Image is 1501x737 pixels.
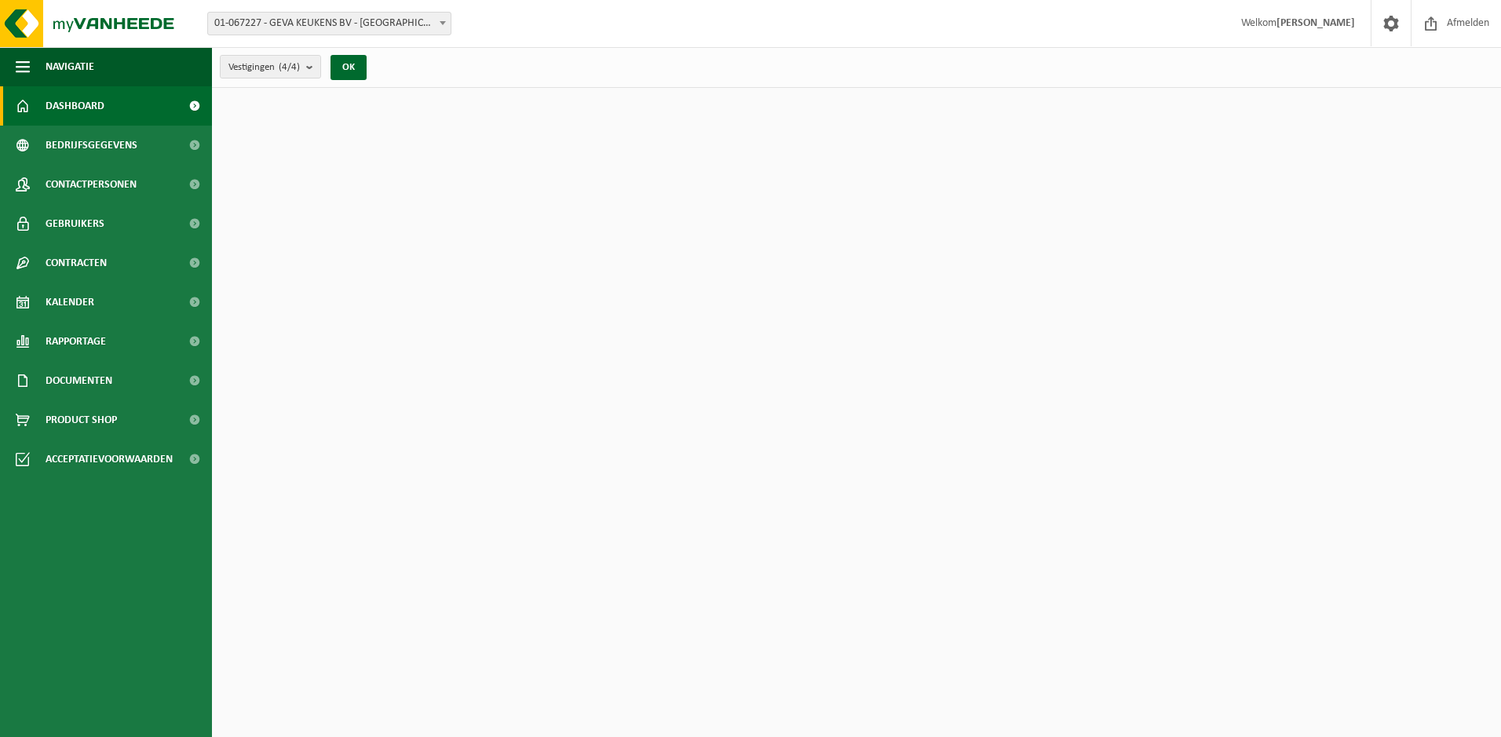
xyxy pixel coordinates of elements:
[207,12,451,35] span: 01-067227 - GEVA KEUKENS BV - HARELBEKE
[46,322,106,361] span: Rapportage
[46,283,94,322] span: Kalender
[331,55,367,80] button: OK
[46,126,137,165] span: Bedrijfsgegevens
[46,204,104,243] span: Gebruikers
[46,440,173,479] span: Acceptatievoorwaarden
[46,47,94,86] span: Navigatie
[46,86,104,126] span: Dashboard
[46,400,117,440] span: Product Shop
[46,165,137,204] span: Contactpersonen
[228,56,300,79] span: Vestigingen
[279,62,300,72] count: (4/4)
[220,55,321,78] button: Vestigingen(4/4)
[46,243,107,283] span: Contracten
[208,13,451,35] span: 01-067227 - GEVA KEUKENS BV - HARELBEKE
[46,361,112,400] span: Documenten
[1276,17,1355,29] strong: [PERSON_NAME]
